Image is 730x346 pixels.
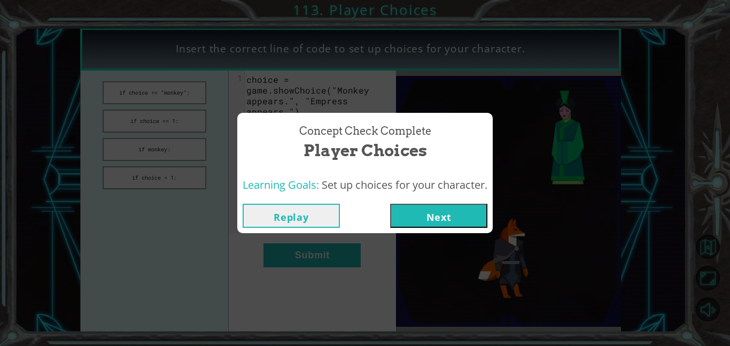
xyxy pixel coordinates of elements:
span: Set up choices for your character. [322,178,487,192]
span: Learning Goals: [243,178,319,192]
span: Player Choices [304,139,427,162]
button: Replay [243,204,340,228]
span: Concept Check Complete [299,124,431,139]
button: Next [390,204,487,228]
